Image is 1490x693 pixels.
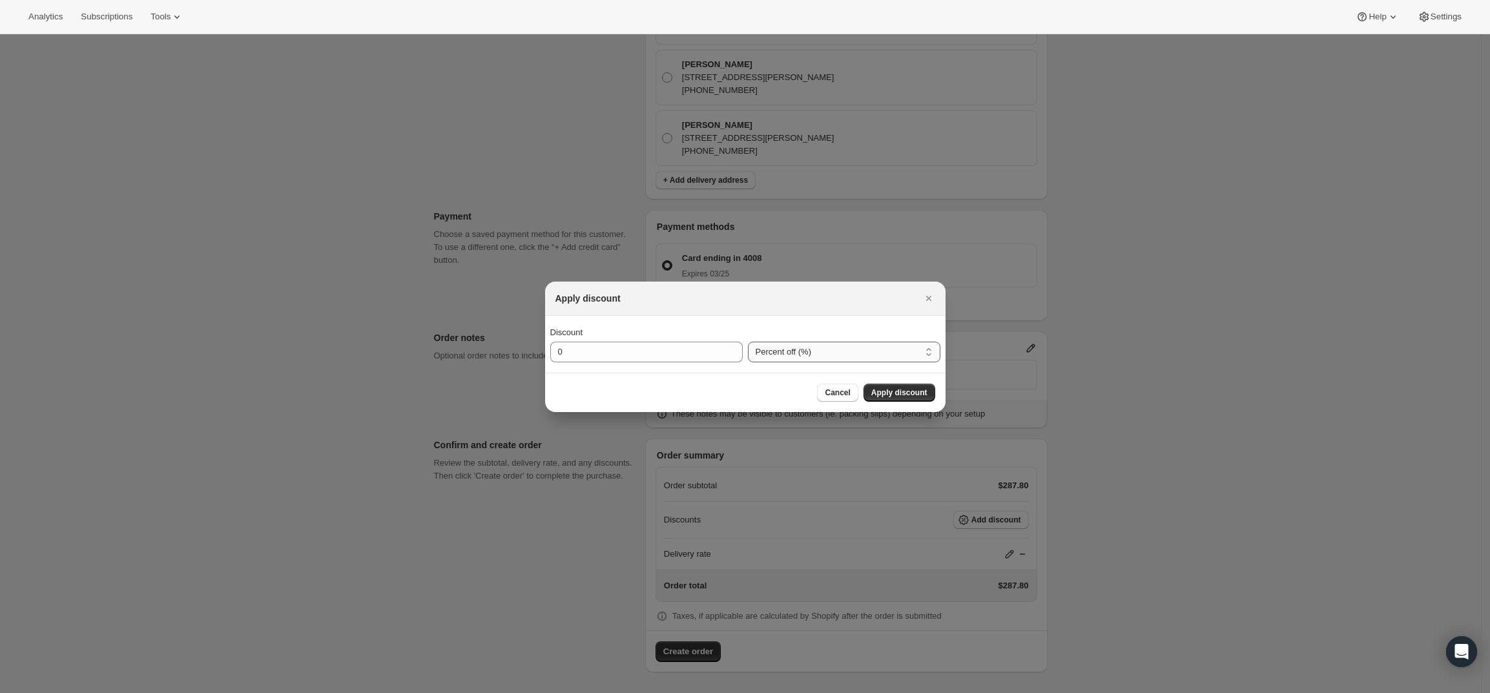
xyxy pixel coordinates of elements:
button: Subscriptions [73,8,140,26]
button: Analytics [21,8,70,26]
span: Apply discount [871,388,927,398]
span: Cancel [825,388,850,398]
span: Help [1369,12,1386,22]
span: Tools [150,12,171,22]
button: Close [920,289,938,307]
button: Cancel [817,384,858,402]
button: Help [1348,8,1407,26]
button: Settings [1410,8,1469,26]
span: Discount [550,327,583,337]
button: Tools [143,8,191,26]
div: Open Intercom Messenger [1446,636,1477,667]
span: Settings [1431,12,1462,22]
button: Apply discount [864,384,935,402]
h2: Apply discount [555,292,621,305]
span: Analytics [28,12,63,22]
span: Subscriptions [81,12,132,22]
